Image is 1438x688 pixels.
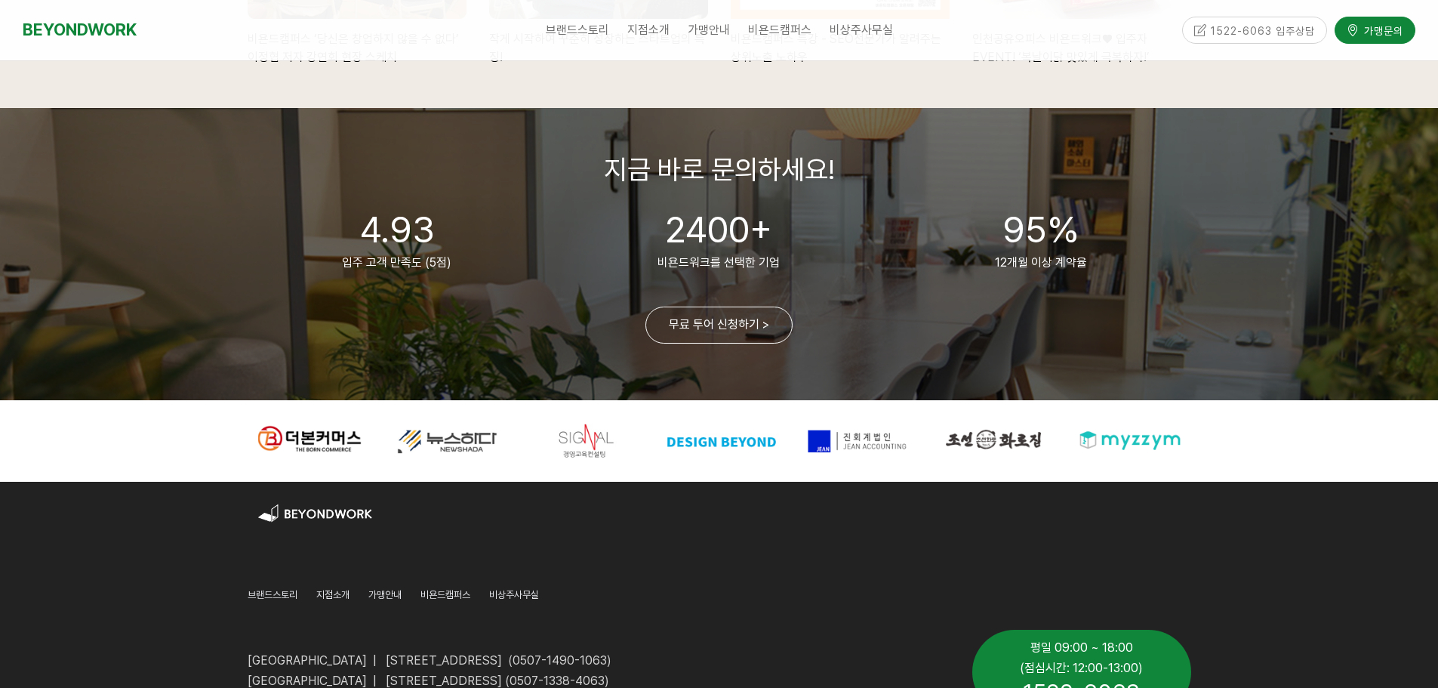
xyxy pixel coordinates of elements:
span: 비상주사무실 [489,589,539,600]
span: 지점소개 [316,589,349,600]
a: BEYONDWORK [23,16,137,44]
span: 평일 09:00 ~ 18:00 [1030,640,1133,655]
span: 비욘드워크를 선택한 기업 [657,255,780,270]
span: 12개월 이상 계약율 [995,255,1087,270]
span: 비욘드캠퍼스 [420,589,470,600]
a: 비욘드캠퍼스 [739,11,821,49]
span: 지금 바로 문의하세요! [604,153,835,186]
span: 95% [1002,208,1079,251]
span: 비욘드캠퍼스 [748,23,811,37]
span: 브랜드스토리 [248,589,297,600]
span: [GEOGRAPHIC_DATA] | [STREET_ADDRESS] (0507-1338-4063) [248,674,609,688]
a: 브랜드스토리 [248,587,297,607]
a: 가맹문의 [1335,17,1415,43]
a: 무료 투어 신청하기 > [645,307,793,344]
span: 가맹안내 [688,23,730,37]
a: 지점소개 [618,11,679,49]
a: 가맹안내 [679,11,739,49]
span: 가맹안내 [368,589,402,600]
span: 브랜드스토리 [546,23,609,37]
span: 입주 고객 만족도 (5점) [342,255,451,270]
span: 2400+ [665,208,772,251]
span: (점심시간: 12:00-13:00) [1020,661,1143,675]
span: 지점소개 [627,23,670,37]
a: 비상주사무실 [489,587,539,607]
span: [GEOGRAPHIC_DATA] | [STREET_ADDRESS] (0507-1490-1063) [248,653,611,668]
a: 비욘드캠퍼스 [420,587,470,607]
span: 4.93 [359,208,434,251]
a: 비상주사무실 [821,11,902,49]
span: 가맹문의 [1359,23,1403,38]
span: 비상주사무실 [830,23,893,37]
a: 지점소개 [316,587,349,607]
a: 브랜드스토리 [537,11,618,49]
a: 가맹안내 [368,587,402,607]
